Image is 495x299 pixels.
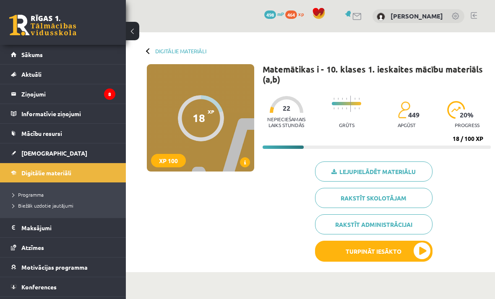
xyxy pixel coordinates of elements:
img: icon-short-line-57e1e144782c952c97e751825c79c345078a6d821885a25fce030b3d8c18986b.svg [346,107,347,109]
img: icon-short-line-57e1e144782c952c97e751825c79c345078a6d821885a25fce030b3d8c18986b.svg [354,107,355,109]
a: Rīgas 1. Tālmācības vidusskola [9,15,76,36]
a: [PERSON_NAME] [391,12,443,20]
span: xp [298,10,304,17]
a: Programma [13,191,117,198]
img: Ģertrūde Kairiša [377,13,385,21]
div: XP 100 [151,154,186,167]
span: Sākums [21,51,43,58]
p: apgūst [398,122,416,128]
img: icon-short-line-57e1e144782c952c97e751825c79c345078a6d821885a25fce030b3d8c18986b.svg [359,107,360,109]
legend: Maksājumi [21,218,115,237]
a: Aktuāli [11,65,115,84]
span: XP [208,109,214,114]
a: Digitālie materiāli [155,48,206,54]
img: icon-short-line-57e1e144782c952c97e751825c79c345078a6d821885a25fce030b3d8c18986b.svg [359,98,360,100]
button: Turpināt iesākto [315,241,432,262]
a: 464 xp [285,10,308,17]
p: Nepieciešamais laiks stundās [263,116,310,128]
a: Biežāk uzdotie jautājumi [13,202,117,209]
span: Motivācijas programma [21,263,88,271]
span: Programma [13,191,44,198]
a: Rakstīt skolotājam [315,188,432,208]
img: icon-short-line-57e1e144782c952c97e751825c79c345078a6d821885a25fce030b3d8c18986b.svg [333,107,334,109]
a: Maksājumi [11,218,115,237]
h1: Matemātikas i - 10. klases 1. ieskaites mācību materiāls (a,b) [263,64,491,84]
a: Motivācijas programma [11,257,115,277]
img: icon-short-line-57e1e144782c952c97e751825c79c345078a6d821885a25fce030b3d8c18986b.svg [338,98,339,100]
img: icon-progress-161ccf0a02000e728c5f80fcf4c31c7af3da0e1684b2b1d7c360e028c24a22f1.svg [447,101,465,119]
a: Sākums [11,45,115,64]
span: Aktuāli [21,70,42,78]
img: icon-short-line-57e1e144782c952c97e751825c79c345078a6d821885a25fce030b3d8c18986b.svg [333,98,334,100]
a: 498 mP [264,10,284,17]
a: Lejupielādēt materiālu [315,161,432,182]
span: Atzīmes [21,244,44,251]
a: Atzīmes [11,238,115,257]
legend: Informatīvie ziņojumi [21,104,115,123]
img: icon-short-line-57e1e144782c952c97e751825c79c345078a6d821885a25fce030b3d8c18986b.svg [346,98,347,100]
a: Ziņojumi8 [11,84,115,104]
img: students-c634bb4e5e11cddfef0936a35e636f08e4e9abd3cc4e673bd6f9a4125e45ecb1.svg [398,101,410,119]
a: Rakstīt administrācijai [315,214,432,234]
span: Digitālie materiāli [21,169,71,177]
span: mP [277,10,284,17]
span: Mācību resursi [21,130,62,137]
img: icon-short-line-57e1e144782c952c97e751825c79c345078a6d821885a25fce030b3d8c18986b.svg [354,98,355,100]
span: 464 [285,10,297,19]
img: icon-long-line-d9ea69661e0d244f92f715978eff75569469978d946b2353a9bb055b3ed8787d.svg [350,96,351,112]
a: Digitālie materiāli [11,163,115,182]
span: Biežāk uzdotie jautājumi [13,202,73,209]
p: progress [455,122,479,128]
div: 18 [193,112,205,124]
a: Mācību resursi [11,124,115,143]
a: Konferences [11,277,115,296]
span: 20 % [460,111,474,119]
a: [DEMOGRAPHIC_DATA] [11,143,115,163]
span: 449 [408,111,419,119]
a: Informatīvie ziņojumi [11,104,115,123]
span: Konferences [21,283,57,291]
legend: Ziņojumi [21,84,115,104]
span: 22 [283,104,290,112]
span: 498 [264,10,276,19]
img: icon-short-line-57e1e144782c952c97e751825c79c345078a6d821885a25fce030b3d8c18986b.svg [338,107,339,109]
i: 8 [104,88,115,100]
p: Grūts [339,122,354,128]
span: [DEMOGRAPHIC_DATA] [21,149,87,157]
